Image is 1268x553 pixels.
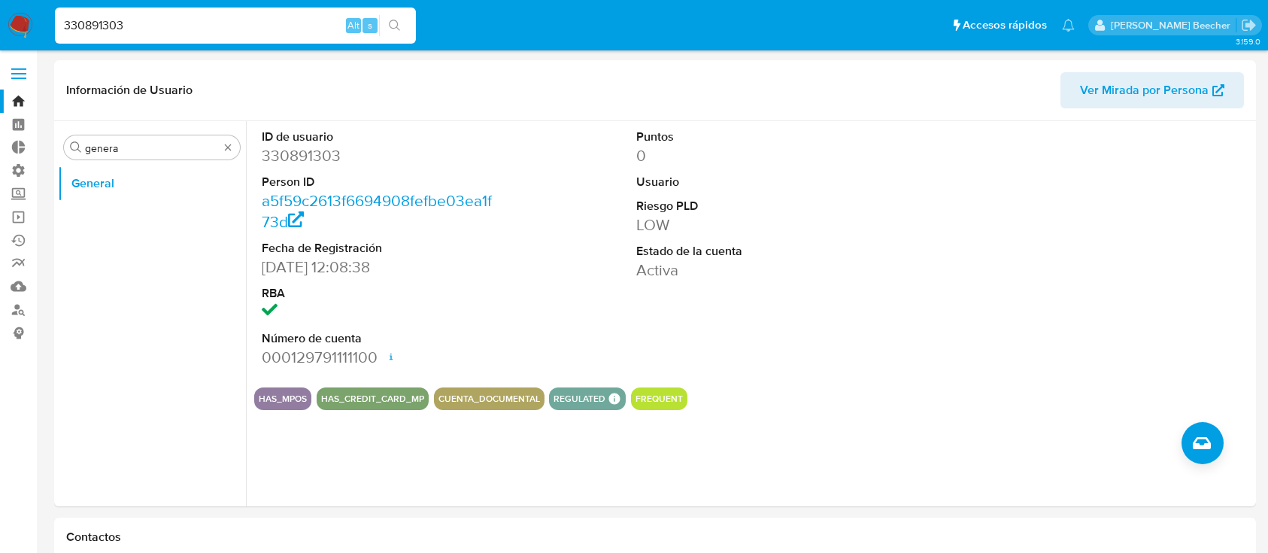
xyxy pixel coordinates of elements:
[66,530,1244,545] h1: Contactos
[70,141,82,153] button: Buscar
[347,18,359,32] span: Alt
[963,17,1047,33] span: Accesos rápidos
[636,214,871,235] dd: LOW
[1111,18,1236,32] p: camila.tresguerres@mercadolibre.com
[85,141,219,155] input: Buscar
[262,257,496,278] dd: [DATE] 12:08:38
[636,198,871,214] dt: Riesgo PLD
[636,174,871,190] dt: Usuario
[262,174,496,190] dt: Person ID
[1241,17,1257,33] a: Salir
[636,145,871,166] dd: 0
[58,166,246,202] button: General
[262,347,496,368] dd: 000129791111100
[636,129,871,145] dt: Puntos
[1080,72,1209,108] span: Ver Mirada por Persona
[1062,19,1075,32] a: Notificaciones
[379,15,410,36] button: search-icon
[262,145,496,166] dd: 330891303
[222,141,234,153] button: Borrar
[262,190,492,232] a: a5f59c2613f6694908fefbe03ea1f73d
[1060,72,1244,108] button: Ver Mirada por Persona
[262,129,496,145] dt: ID de usuario
[636,260,871,281] dd: Activa
[262,330,496,347] dt: Número de cuenta
[262,240,496,257] dt: Fecha de Registración
[262,285,496,302] dt: RBA
[55,16,416,35] input: Buscar usuario o caso...
[636,243,871,260] dt: Estado de la cuenta
[368,18,372,32] span: s
[66,83,193,98] h1: Información de Usuario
